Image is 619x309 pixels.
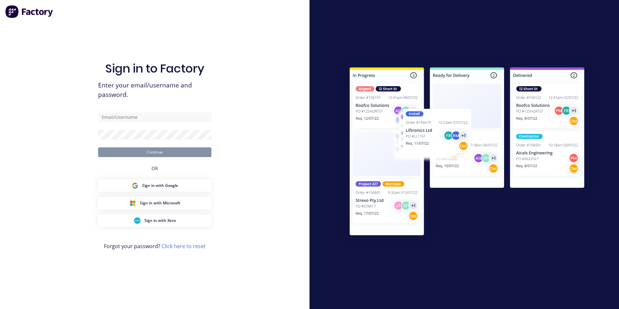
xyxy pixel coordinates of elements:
h1: Sign in to Factory [105,62,204,75]
button: Xero Sign inSign in with Xero [98,214,211,227]
input: Email/Username [98,112,211,122]
button: Google Sign inSign in with Google [98,179,211,192]
img: Xero Sign in [134,217,141,224]
button: Microsoft Sign inSign in with Microsoft [98,197,211,209]
img: Factory [5,5,54,18]
span: Sign in with Google [142,183,178,189]
span: Sign in with Microsoft [140,200,180,206]
a: Click here to reset [162,243,206,250]
button: Continue [98,147,211,157]
img: Sign in [335,54,599,251]
span: Enter your email/username and password. [98,81,211,99]
span: Forgot your password? [104,242,206,250]
img: Google Sign in [132,182,138,189]
div: OR [152,157,158,179]
span: Sign in with Xero [144,218,176,223]
img: Microsoft Sign in [129,200,136,206]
